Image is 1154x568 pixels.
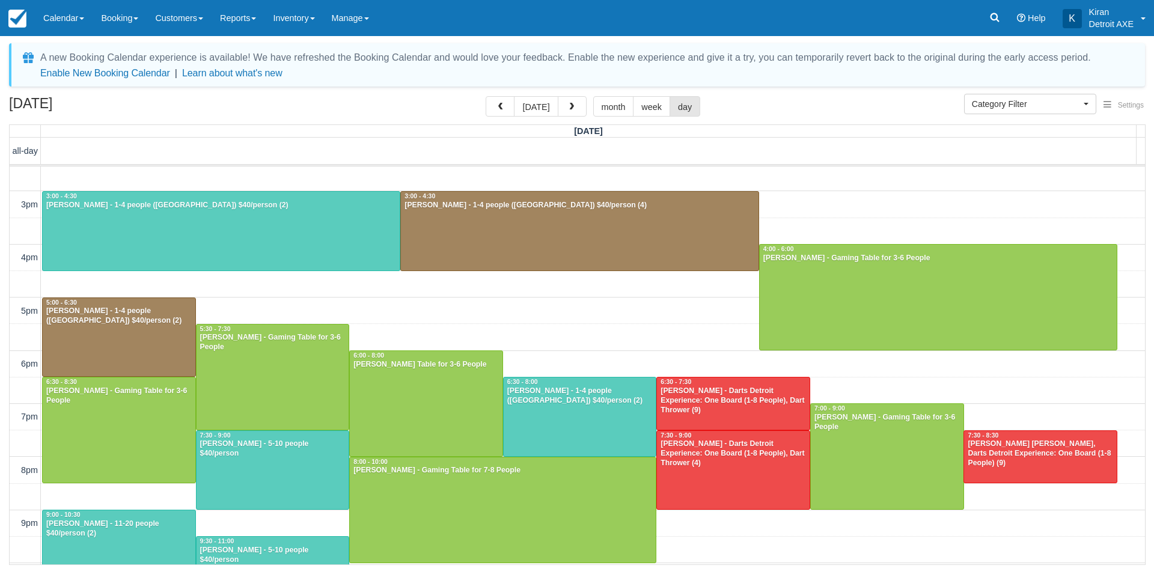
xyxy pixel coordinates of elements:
a: 7:30 - 9:00[PERSON_NAME] - 5-10 people $40/person [196,430,350,510]
span: 7:00 - 9:00 [814,405,845,412]
span: 5pm [21,306,38,316]
div: [PERSON_NAME] - 1-4 people ([GEOGRAPHIC_DATA]) $40/person (2) [46,201,397,210]
div: [PERSON_NAME] - Darts Detroit Experience: One Board (1-8 People), Dart Thrower (4) [660,439,807,468]
span: 6:30 - 8:30 [46,379,77,385]
div: [PERSON_NAME] - Gaming Table for 3-6 People [200,333,346,352]
span: 6pm [21,359,38,368]
div: [PERSON_NAME] - 5-10 people $40/person [200,546,346,565]
span: Category Filter [972,98,1081,110]
a: Learn about what's new [182,68,282,78]
span: [DATE] [574,126,603,136]
a: 3:00 - 4:30[PERSON_NAME] - 1-4 people ([GEOGRAPHIC_DATA]) $40/person (4) [400,191,759,271]
span: all-day [13,146,38,156]
img: checkfront-main-nav-mini-logo.png [8,10,26,28]
span: 6:00 - 8:00 [353,352,384,359]
div: [PERSON_NAME] - 1-4 people ([GEOGRAPHIC_DATA]) $40/person (2) [507,386,653,406]
button: Enable New Booking Calendar [40,67,170,79]
span: 3:00 - 4:30 [46,193,77,200]
a: 5:30 - 7:30[PERSON_NAME] - Gaming Table for 3-6 People [196,324,350,430]
span: 5:00 - 6:30 [46,299,77,306]
div: [PERSON_NAME] - Gaming Table for 3-6 People [814,413,960,432]
div: A new Booking Calendar experience is available! We have refreshed the Booking Calendar and would ... [40,50,1091,65]
span: 4pm [21,252,38,262]
button: week [633,96,670,117]
a: 7:00 - 9:00[PERSON_NAME] - Gaming Table for 3-6 People [810,403,964,510]
span: 8pm [21,465,38,475]
span: 7:30 - 9:00 [200,432,231,439]
a: 6:30 - 8:00[PERSON_NAME] - 1-4 people ([GEOGRAPHIC_DATA]) $40/person (2) [503,377,657,457]
a: 4:00 - 6:00[PERSON_NAME] - Gaming Table for 3-6 People [759,244,1117,350]
a: 8:00 - 10:00[PERSON_NAME] - Gaming Table for 7-8 People [349,457,656,563]
div: [PERSON_NAME] Table for 3-6 People [353,360,499,370]
span: 5:30 - 7:30 [200,326,231,332]
span: 6:30 - 8:00 [507,379,538,385]
span: 7:30 - 9:00 [661,432,691,439]
button: day [670,96,700,117]
i: Help [1017,14,1025,22]
button: month [593,96,634,117]
span: | [175,68,177,78]
div: [PERSON_NAME] - Gaming Table for 3-6 People [763,254,1114,263]
span: 9:00 - 10:30 [46,512,81,518]
a: 5:00 - 6:30[PERSON_NAME] - 1-4 people ([GEOGRAPHIC_DATA]) $40/person (2) [42,298,196,377]
button: [DATE] [514,96,558,117]
div: [PERSON_NAME] [PERSON_NAME], Darts Detroit Experience: One Board (1-8 People) (9) [967,439,1114,468]
div: [PERSON_NAME] - 1-4 people ([GEOGRAPHIC_DATA]) $40/person (4) [404,201,755,210]
div: [PERSON_NAME] - 5-10 people $40/person [200,439,346,459]
a: 3:00 - 4:30[PERSON_NAME] - 1-4 people ([GEOGRAPHIC_DATA]) $40/person (2) [42,191,400,271]
span: 7:30 - 8:30 [968,432,998,439]
a: 6:00 - 8:00[PERSON_NAME] Table for 3-6 People [349,350,503,457]
span: 3pm [21,200,38,209]
a: 7:30 - 8:30[PERSON_NAME] [PERSON_NAME], Darts Detroit Experience: One Board (1-8 People) (9) [963,430,1117,483]
div: [PERSON_NAME] - 1-4 people ([GEOGRAPHIC_DATA]) $40/person (2) [46,307,192,326]
span: 9pm [21,518,38,528]
span: 4:00 - 6:00 [763,246,794,252]
span: 3:00 - 4:30 [405,193,435,200]
button: Category Filter [964,94,1096,114]
span: 7pm [21,412,38,421]
div: [PERSON_NAME] - Gaming Table for 3-6 People [46,386,192,406]
span: 8:00 - 10:00 [353,459,388,465]
a: 6:30 - 8:30[PERSON_NAME] - Gaming Table for 3-6 People [42,377,196,483]
div: [PERSON_NAME] - Gaming Table for 7-8 People [353,466,653,475]
p: Detroit AXE [1089,18,1134,30]
div: [PERSON_NAME] - 11-20 people $40/person (2) [46,519,192,539]
a: 6:30 - 7:30[PERSON_NAME] - Darts Detroit Experience: One Board (1-8 People), Dart Thrower (9) [656,377,810,430]
span: 9:30 - 11:00 [200,538,234,545]
p: Kiran [1089,6,1134,18]
button: Settings [1096,97,1151,114]
span: Settings [1118,101,1144,109]
h2: [DATE] [9,96,161,118]
div: K [1063,9,1082,28]
span: Help [1028,13,1046,23]
a: 7:30 - 9:00[PERSON_NAME] - Darts Detroit Experience: One Board (1-8 People), Dart Thrower (4) [656,430,810,510]
span: 6:30 - 7:30 [661,379,691,385]
div: [PERSON_NAME] - Darts Detroit Experience: One Board (1-8 People), Dart Thrower (9) [660,386,807,415]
